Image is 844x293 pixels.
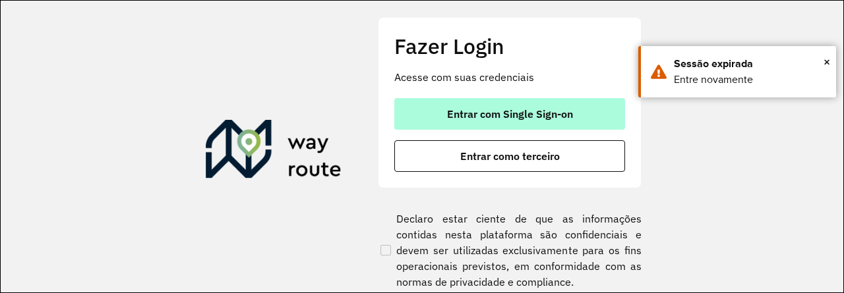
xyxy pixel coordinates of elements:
span: × [824,52,830,72]
img: Roteirizador AmbevTech [206,120,342,183]
button: button [394,98,625,130]
div: Entre novamente [674,72,826,88]
h2: Fazer Login [394,34,625,59]
span: Entrar como terceiro [460,151,560,161]
div: Sessão expirada [674,56,826,72]
p: Acesse com suas credenciais [394,69,625,85]
button: Close [824,52,830,72]
label: Declaro estar ciente de que as informações contidas nesta plataforma são confidenciais e devem se... [378,211,642,290]
span: Entrar com Single Sign-on [447,109,573,119]
button: button [394,140,625,172]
